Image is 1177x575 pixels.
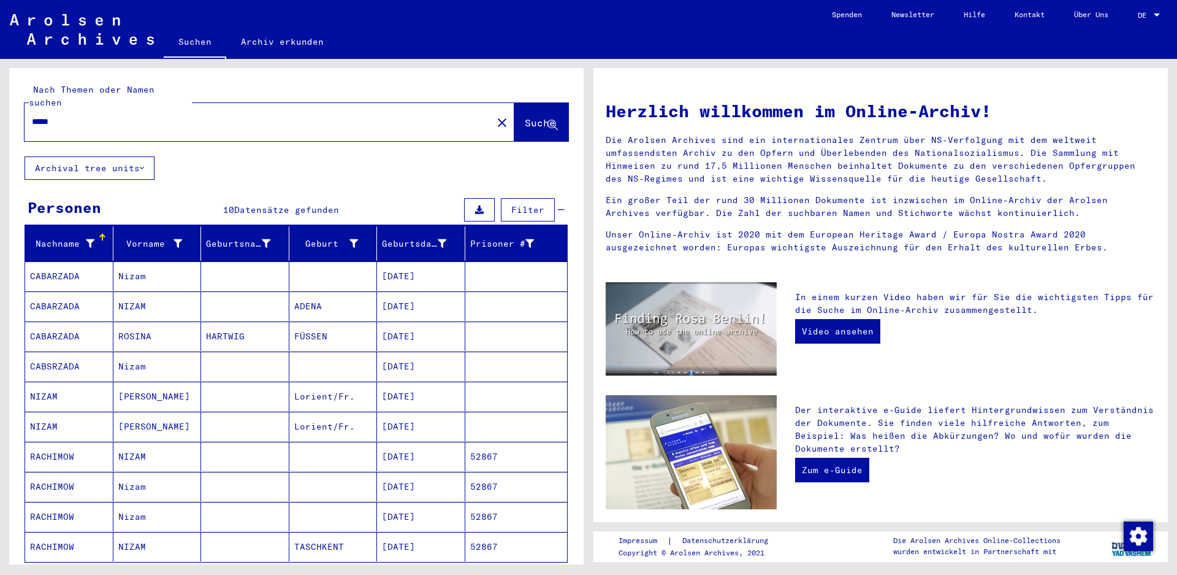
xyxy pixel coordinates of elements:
mat-cell: [DATE] [377,261,465,291]
mat-header-cell: Geburtsname [201,226,289,261]
mat-cell: RACHIMOW [25,502,113,531]
img: video.jpg [606,282,777,376]
button: Suche [514,103,568,141]
mat-header-cell: Vorname [113,226,202,261]
div: Geburtsname [206,237,270,250]
mat-cell: CABSRZADA [25,352,113,381]
p: Die Arolsen Archives Online-Collections [893,535,1061,546]
a: Archiv erkunden [226,27,338,56]
mat-cell: Nizam [113,502,202,531]
mat-cell: 52867 [465,472,568,501]
mat-cell: RACHIMOW [25,442,113,471]
mat-cell: ADENA [289,291,378,321]
mat-header-cell: Geburt‏ [289,226,378,261]
mat-cell: NIZAM [25,412,113,441]
a: Video ansehen [795,319,880,344]
span: DE [1138,11,1151,20]
mat-cell: [DATE] [377,532,465,561]
div: Geburtsdatum [382,234,465,253]
img: yv_logo.png [1109,531,1155,561]
mat-cell: [DATE] [377,352,465,381]
mat-cell: HARTWIG [201,322,289,351]
p: wurden entwickelt in Partnerschaft mit [893,546,1061,557]
div: Geburtsname [206,234,289,253]
button: Clear [490,110,514,134]
mat-cell: [DATE] [377,322,465,351]
p: Der interaktive e-Guide liefert Hintergrundwissen zum Verständnis der Dokumente. Sie finden viele... [795,404,1156,455]
div: Geburt‏ [294,234,377,253]
mat-cell: NIZAM [25,382,113,411]
div: Geburtsdatum [382,237,446,250]
mat-icon: close [495,115,509,130]
mat-cell: Nizam [113,472,202,501]
div: Nachname [30,234,113,253]
mat-header-cell: Nachname [25,226,113,261]
mat-cell: NIZAM [113,532,202,561]
h1: Herzlich willkommen im Online-Archiv! [606,98,1156,124]
a: Zum e-Guide [795,458,869,482]
p: Ein großer Teil der rund 30 Millionen Dokumente ist inzwischen im Online-Archiv der Arolsen Archi... [606,194,1156,220]
mat-cell: [DATE] [377,291,465,321]
mat-cell: NIZAM [113,442,202,471]
mat-cell: RACHIMOW [25,472,113,501]
p: In einem kurzen Video haben wir für Sie die wichtigsten Tipps für die Suche im Online-Archiv zusa... [795,291,1156,317]
mat-cell: [DATE] [377,412,465,441]
mat-cell: NIZAM [113,291,202,321]
mat-cell: TASCHKENT [289,532,378,561]
p: Copyright © Arolsen Archives, 2021 [619,547,783,558]
button: Filter [501,198,555,222]
a: Impressum [619,534,667,547]
mat-cell: Nizam [113,261,202,291]
mat-cell: [DATE] [377,382,465,411]
mat-cell: Lorient/Fr. [289,412,378,441]
mat-cell: [PERSON_NAME] [113,412,202,441]
span: Datensätze gefunden [234,204,339,215]
mat-cell: [PERSON_NAME] [113,382,202,411]
mat-cell: [DATE] [377,442,465,471]
mat-cell: CABARZADA [25,261,113,291]
div: Nachname [30,237,94,250]
div: Personen [28,196,101,218]
mat-cell: 52867 [465,502,568,531]
img: eguide.jpg [606,395,777,509]
mat-cell: 52867 [465,532,568,561]
div: Prisoner # [470,234,553,253]
a: Datenschutzerklärung [672,534,783,547]
div: Geburt‏ [294,237,359,250]
mat-cell: 52867 [465,442,568,471]
mat-cell: CABARZADA [25,291,113,321]
img: Arolsen_neg.svg [10,14,154,45]
div: | [619,534,783,547]
mat-header-cell: Geburtsdatum [377,226,465,261]
mat-cell: FÜSSEN [289,322,378,351]
p: Die Arolsen Archives sind ein internationales Zentrum über NS-Verfolgung mit dem weltweit umfasse... [606,134,1156,185]
mat-cell: ROSINA [113,322,202,351]
div: Vorname [118,237,183,250]
div: Prisoner # [470,237,535,250]
a: Suchen [164,27,226,59]
mat-cell: [DATE] [377,472,465,501]
mat-cell: RACHIMOW [25,532,113,561]
mat-cell: Lorient/Fr. [289,382,378,411]
span: 10 [223,204,234,215]
mat-header-cell: Prisoner # [465,226,568,261]
span: Suche [525,117,555,129]
span: Filter [511,204,544,215]
mat-cell: Nizam [113,352,202,381]
mat-cell: CABARZADA [25,322,113,351]
img: Zustimmung ändern [1124,522,1153,551]
mat-cell: [DATE] [377,502,465,531]
mat-label: Nach Themen oder Namen suchen [29,84,154,108]
div: Vorname [118,234,201,253]
button: Archival tree units [25,156,154,180]
p: Unser Online-Archiv ist 2020 mit dem European Heritage Award / Europa Nostra Award 2020 ausgezeic... [606,228,1156,254]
